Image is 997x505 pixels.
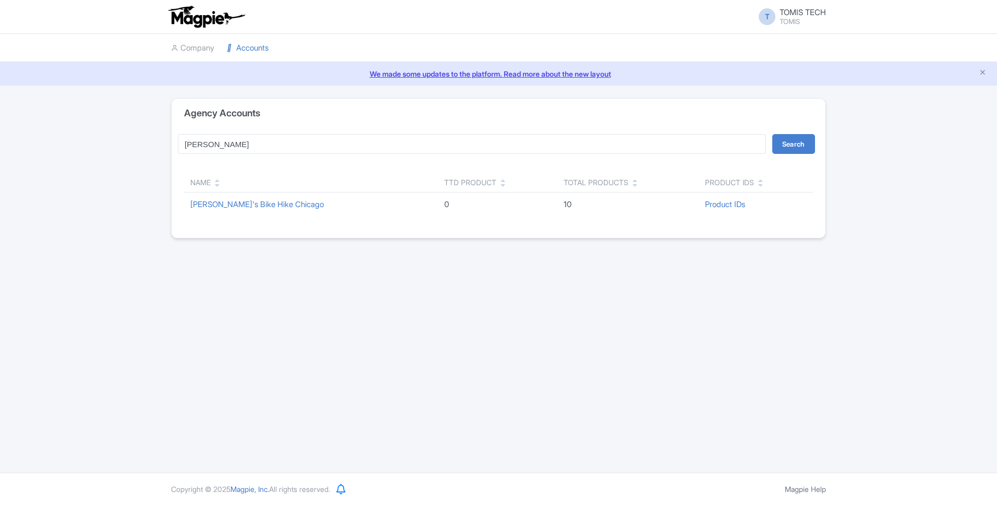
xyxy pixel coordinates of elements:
div: Total Products [564,177,628,188]
a: [PERSON_NAME]'s Bike Hike Chicago [190,199,324,209]
div: Product IDs [705,177,754,188]
div: TTD Product [444,177,496,188]
a: Company [171,34,214,63]
span: TOMIS TECH [780,7,826,17]
div: Name [190,177,211,188]
button: Close announcement [979,67,987,79]
span: T [759,8,775,25]
span: Magpie, Inc. [230,485,269,494]
small: TOMIS [780,18,826,25]
td: 0 [438,193,557,217]
h4: Agency Accounts [184,108,260,118]
button: Search [772,134,815,154]
a: Magpie Help [785,485,826,494]
img: logo-ab69f6fb50320c5b225c76a69d11143b.png [166,5,247,28]
td: 10 [557,193,699,217]
a: Accounts [227,34,269,63]
a: T TOMIS TECH TOMIS [752,8,826,25]
input: Search... [178,134,766,154]
div: Copyright © 2025 All rights reserved. [165,484,336,495]
a: We made some updates to the platform. Read more about the new layout [6,68,991,79]
a: Product IDs [705,199,745,209]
